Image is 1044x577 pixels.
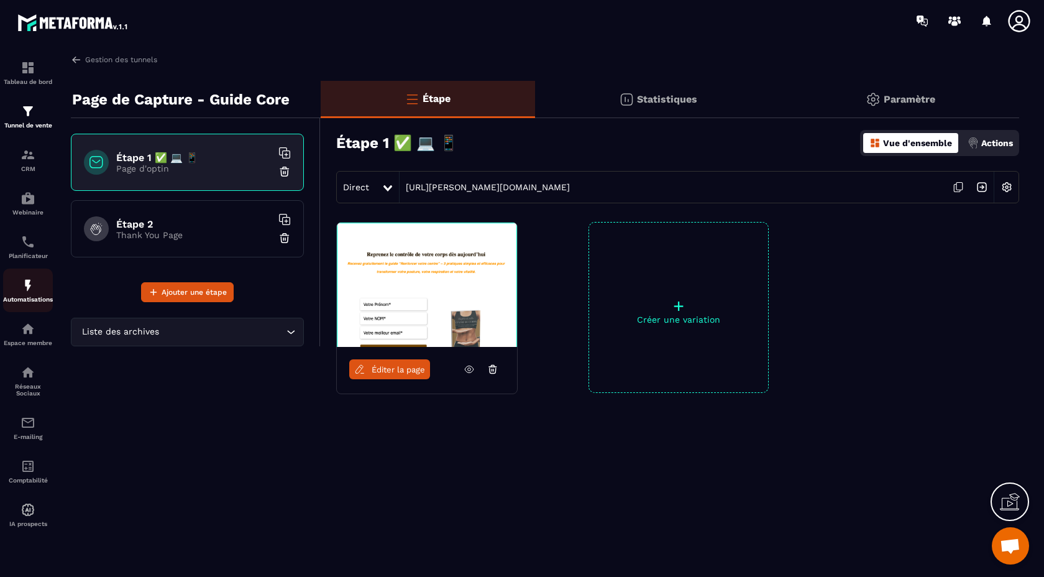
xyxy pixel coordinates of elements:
img: actions.d6e523a2.png [968,137,979,149]
span: Ajouter une étape [162,286,227,298]
p: Automatisations [3,296,53,303]
div: Search for option [71,318,304,346]
img: bars-o.4a397970.svg [405,91,419,106]
p: IA prospects [3,520,53,527]
p: Thank You Page [116,230,272,240]
a: schedulerschedulerPlanificateur [3,225,53,269]
p: Créer une variation [589,315,768,325]
h6: Étape 2 [116,218,272,230]
img: image [337,223,517,347]
span: Direct [343,182,369,192]
span: Éditer la page [372,365,425,374]
p: Comptabilité [3,477,53,484]
a: formationformationCRM [3,138,53,182]
img: logo [17,11,129,34]
a: automationsautomationsAutomatisations [3,269,53,312]
p: Actions [981,138,1013,148]
img: trash [278,232,291,244]
p: Espace membre [3,339,53,346]
img: arrow-next.bcc2205e.svg [970,175,994,199]
button: Ajouter une étape [141,282,234,302]
a: social-networksocial-networkRéseaux Sociaux [3,356,53,406]
a: emailemailE-mailing [3,406,53,450]
h3: Étape 1 ✅ 💻 📱 [336,134,458,152]
img: accountant [21,459,35,474]
img: formation [21,104,35,119]
a: automationsautomationsWebinaire [3,182,53,225]
p: Tableau de bord [3,78,53,85]
img: social-network [21,365,35,380]
img: automations [21,278,35,293]
a: automationsautomationsEspace membre [3,312,53,356]
a: Éditer la page [349,359,430,379]
a: [URL][PERSON_NAME][DOMAIN_NAME] [400,182,570,192]
p: Réseaux Sociaux [3,383,53,397]
input: Search for option [162,325,283,339]
p: Webinaire [3,209,53,216]
img: stats.20deebd0.svg [619,92,634,107]
img: formation [21,60,35,75]
img: automations [21,321,35,336]
p: + [589,297,768,315]
p: Page de Capture - Guide Core [72,87,290,112]
p: Page d'optin [116,164,272,173]
img: dashboard-orange.40269519.svg [869,137,881,149]
a: Gestion des tunnels [71,54,157,65]
img: formation [21,147,35,162]
img: setting-w.858f3a88.svg [995,175,1019,199]
a: formationformationTunnel de vente [3,95,53,138]
p: Tunnel de vente [3,122,53,129]
p: Planificateur [3,252,53,259]
span: Liste des archives [79,325,162,339]
p: CRM [3,165,53,172]
img: email [21,415,35,430]
img: trash [278,165,291,178]
a: accountantaccountantComptabilité [3,450,53,493]
p: Étape [423,93,451,104]
h6: Étape 1 ✅ 💻 📱 [116,152,272,164]
img: automations [21,502,35,517]
p: E-mailing [3,433,53,440]
a: Ouvrir le chat [992,527,1029,565]
img: automations [21,191,35,206]
img: arrow [71,54,82,65]
a: formationformationTableau de bord [3,51,53,95]
p: Paramètre [884,93,935,105]
p: Vue d'ensemble [883,138,952,148]
img: scheduler [21,234,35,249]
p: Statistiques [637,93,697,105]
img: setting-gr.5f69749f.svg [866,92,881,107]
